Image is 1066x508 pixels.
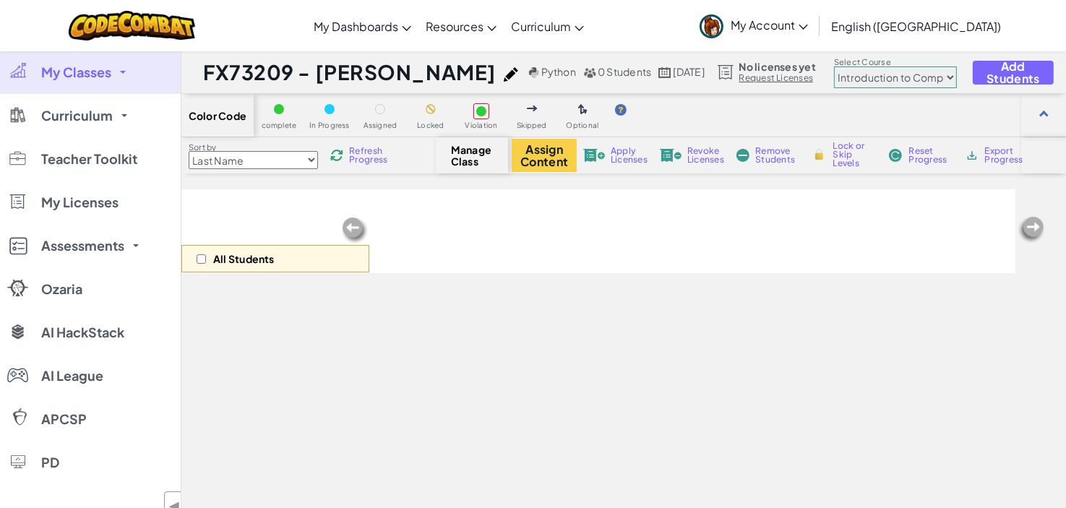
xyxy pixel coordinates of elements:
[598,65,651,78] span: 0 Students
[41,283,82,296] span: Ozaria
[213,253,275,264] p: All Students
[973,61,1053,85] button: Add Students
[203,59,497,86] h1: FX73209 - [PERSON_NAME]
[306,7,418,46] a: My Dashboards
[834,56,957,68] label: Select Course
[583,149,605,162] img: IconLicenseApply.svg
[908,147,952,164] span: Reset Progress
[426,19,483,34] span: Resources
[69,11,195,40] img: CodeCombat logo
[512,139,577,172] button: Assign Content
[660,149,682,162] img: IconLicenseRevoke.svg
[451,144,494,167] span: Manage Class
[349,147,394,164] span: Refresh Progress
[340,216,369,245] img: Arrow_Left_Inactive.png
[41,326,124,339] span: AI HackStack
[189,142,318,153] label: Sort by
[309,121,350,129] span: In Progress
[833,142,875,168] span: Lock or Skip Levels
[611,147,648,164] span: Apply Licenses
[527,106,538,111] img: IconSkippedLevel.svg
[888,149,903,162] img: IconReset.svg
[985,147,1029,164] span: Export Progress
[41,196,119,209] span: My Licenses
[674,65,705,78] span: [DATE]
[364,121,397,129] span: Assigned
[692,3,815,48] a: My Account
[824,7,1008,46] a: English ([GEOGRAPHIC_DATA])
[41,66,111,79] span: My Classes
[687,147,724,164] span: Revoke Licenses
[511,19,571,34] span: Curriculum
[517,121,547,129] span: Skipped
[41,152,137,165] span: Teacher Toolkit
[615,104,627,116] img: IconHint.svg
[831,19,1001,34] span: English ([GEOGRAPHIC_DATA])
[731,17,808,33] span: My Account
[41,239,124,252] span: Assessments
[985,60,1041,85] span: Add Students
[541,65,576,78] span: Python
[965,149,979,162] img: IconArchive.svg
[418,7,504,46] a: Resources
[739,72,816,84] a: Request Licenses
[465,121,497,129] span: Violation
[658,67,671,78] img: calendar.svg
[262,121,297,129] span: complete
[41,109,113,122] span: Curriculum
[330,149,343,162] img: IconReload.svg
[739,61,816,72] span: No licenses yet
[417,121,444,129] span: Locked
[578,104,588,116] img: IconOptionalLevel.svg
[700,14,723,38] img: avatar
[1017,215,1046,244] img: Arrow_Left_Inactive.png
[755,147,799,164] span: Remove Students
[189,110,246,121] span: Color Code
[529,67,540,78] img: python.png
[567,121,599,129] span: Optional
[504,67,518,82] img: iconPencil.svg
[41,369,103,382] span: AI League
[812,148,827,161] img: IconLock.svg
[314,19,398,34] span: My Dashboards
[736,149,749,162] img: IconRemoveStudents.svg
[504,7,591,46] a: Curriculum
[583,67,596,78] img: MultipleUsers.png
